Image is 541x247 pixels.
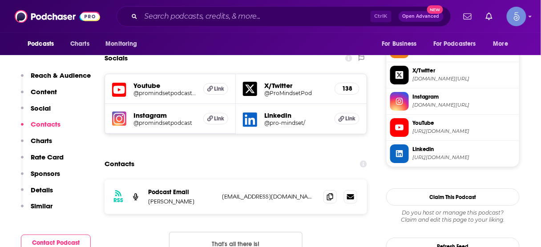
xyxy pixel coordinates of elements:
a: Instagram[DOMAIN_NAME][URL] [390,92,516,111]
span: Open Advanced [403,14,440,19]
button: Sponsors [21,169,60,186]
h2: Contacts [105,155,134,172]
h2: Socials [105,50,128,67]
button: open menu [487,36,520,52]
button: Reach & Audience [21,71,91,88]
button: Social [21,104,51,120]
button: Details [21,186,53,202]
span: Link [214,115,225,122]
button: open menu [375,36,428,52]
span: Monitoring [105,38,137,50]
a: Linkedin[URL][DOMAIN_NAME] [390,144,516,163]
span: Logged in as Spiral5-G1 [507,7,526,26]
span: X/Twitter [412,67,516,75]
a: Link [203,113,228,124]
p: Social [31,104,51,112]
p: [PERSON_NAME] [148,198,215,205]
a: YouTube[URL][DOMAIN_NAME] [390,118,516,137]
button: Open AdvancedNew [399,11,444,22]
p: Charts [31,136,52,145]
a: @promindsetpodcast1824 [133,90,196,96]
a: Show notifications dropdown [482,9,496,24]
span: For Business [382,38,417,50]
a: Charts [65,36,95,52]
a: @ProMindsetPod [264,90,327,96]
a: @promindsetpodcast [133,120,196,126]
span: https://www.youtube.com/@promindsetpodcast1824 [412,128,516,135]
button: Charts [21,136,52,153]
p: Podcast Email [148,188,215,196]
p: Similar [31,202,52,210]
div: Search podcasts, credits, & more... [117,6,451,27]
p: [EMAIL_ADDRESS][DOMAIN_NAME] [222,193,316,200]
p: Contacts [31,120,61,128]
span: Ctrl K [371,11,392,22]
button: Rate Card [21,153,64,169]
span: New [427,5,443,14]
h3: RSS [113,197,123,204]
button: open menu [21,36,65,52]
h5: X/Twitter [264,81,327,90]
span: YouTube [412,119,516,127]
span: Linkedin [412,145,516,153]
span: Charts [70,38,89,50]
span: For Podcasters [433,38,476,50]
h5: Youtube [133,81,196,90]
h5: LinkedIn [264,111,327,120]
p: Reach & Audience [31,71,91,80]
button: Contacts [21,120,61,136]
h5: 138 [342,85,352,92]
input: Search podcasts, credits, & more... [141,9,371,24]
img: iconImage [112,112,126,126]
button: Similar [21,202,52,218]
button: Content [21,88,57,104]
a: Link [335,113,359,124]
button: Show profile menu [507,7,526,26]
span: Instagram [412,93,516,101]
span: Do you host or manage this podcast? [386,209,520,216]
span: More [493,38,509,50]
img: User Profile [507,7,526,26]
a: Show notifications dropdown [460,9,475,24]
a: Link [203,83,228,95]
span: twitter.com/ProMindsetPod [412,76,516,82]
button: Claim This Podcast [386,188,520,206]
span: Podcasts [28,38,54,50]
span: Link [346,115,356,122]
span: Link [214,85,225,92]
div: Claim and edit this page to your liking. [386,209,520,223]
h5: Instagram [133,111,196,120]
a: @pro-mindset/ [264,120,327,126]
span: https://www.linkedin.com/company/pro-mindset/ [412,154,516,161]
button: open menu [428,36,489,52]
p: Rate Card [31,153,64,161]
span: instagram.com/promindsetpodcast [412,102,516,108]
p: Sponsors [31,169,60,178]
a: X/Twitter[DOMAIN_NAME][URL] [390,66,516,84]
p: Details [31,186,53,194]
button: open menu [99,36,149,52]
img: Podchaser - Follow, Share and Rate Podcasts [15,8,100,25]
p: Content [31,88,57,96]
